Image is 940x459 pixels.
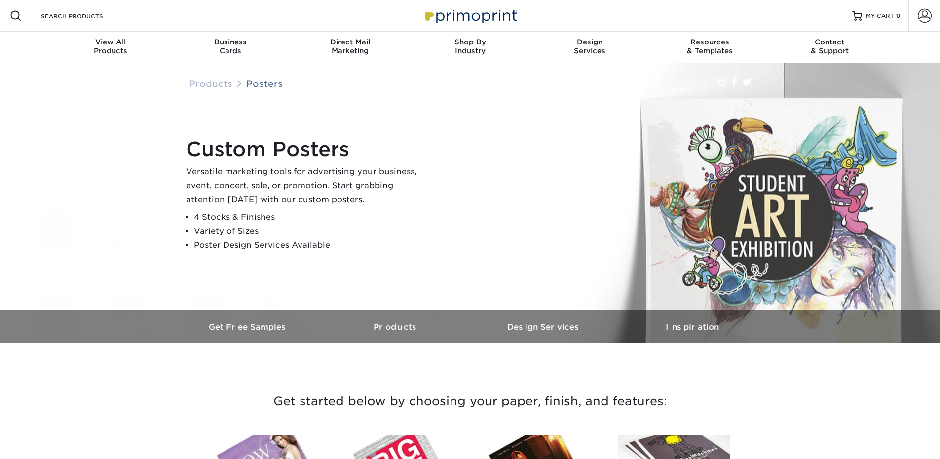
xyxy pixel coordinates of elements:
[410,38,530,55] div: Industry
[186,137,433,161] h1: Custom Posters
[650,38,770,55] div: & Templates
[650,32,770,63] a: Resources& Templates
[770,38,890,55] div: & Support
[530,38,650,46] span: Design
[194,224,433,238] li: Variety of Sizes
[896,12,901,19] span: 0
[194,210,433,224] li: 4 Stocks & Finishes
[470,310,618,343] a: Design Services
[650,38,770,46] span: Resources
[410,32,530,63] a: Shop ByIndustry
[410,38,530,46] span: Shop By
[530,32,650,63] a: DesignServices
[770,32,890,63] a: Contact& Support
[618,322,766,332] h3: Inspiration
[246,78,283,89] a: Posters
[174,322,322,332] h3: Get Free Samples
[470,322,618,332] h3: Design Services
[170,38,290,55] div: Cards
[186,165,433,207] p: Versatile marketing tools for advertising your business, event, concert, sale, or promotion. Star...
[51,38,171,55] div: Products
[421,5,520,26] img: Primoprint
[174,310,322,343] a: Get Free Samples
[170,38,290,46] span: Business
[290,32,410,63] a: Direct MailMarketing
[194,238,433,252] li: Poster Design Services Available
[322,322,470,332] h3: Products
[290,38,410,46] span: Direct Mail
[51,32,171,63] a: View AllProducts
[322,310,470,343] a: Products
[290,38,410,55] div: Marketing
[170,32,290,63] a: BusinessCards
[189,78,232,89] a: Products
[770,38,890,46] span: Contact
[182,379,759,423] h3: Get started below by choosing your paper, finish, and features:
[866,12,894,20] span: MY CART
[618,310,766,343] a: Inspiration
[51,38,171,46] span: View All
[40,10,136,22] input: SEARCH PRODUCTS.....
[530,38,650,55] div: Services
